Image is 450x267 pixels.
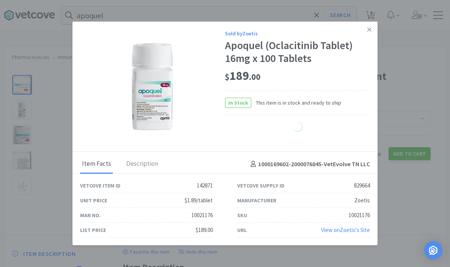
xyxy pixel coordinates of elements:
[80,155,113,174] div: Item Facts
[424,241,442,259] div: Open Intercom Messenger
[349,211,370,220] div: 10021176
[237,181,284,190] div: Vetcove Supply ID
[249,71,260,82] span: . 00
[80,181,121,190] div: Vetcove Item ID
[185,196,213,205] div: $1.89/tablet
[225,98,251,108] span: In Stock
[237,226,247,234] div: URL
[124,155,160,174] div: Description
[191,211,213,220] div: 10021176
[251,99,341,107] span: This item is in stock and ready to ship
[197,181,213,190] div: 142871
[237,196,276,205] div: Manufacturer
[354,181,370,190] div: 829664
[196,226,213,235] div: $189.00
[103,35,202,133] img: 592c1527c73d44bfb196d5a642de4484_829664.png
[354,196,370,205] div: Zoetis
[237,211,247,219] div: SKU
[225,29,370,38] div: Sold by Zoetis
[80,211,101,219] div: Man No.
[225,68,260,83] span: 189
[247,159,370,169] h4: 1000169602-2000076845 - VetEvolve TN LLC
[80,226,106,234] div: List Price
[321,226,370,234] a: View onZoetis's Site
[80,196,107,205] div: Unit Price
[225,71,230,82] span: $
[225,39,370,65] div: Apoquel (Oclacitinib Tablet) 16mg x 100 Tablets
